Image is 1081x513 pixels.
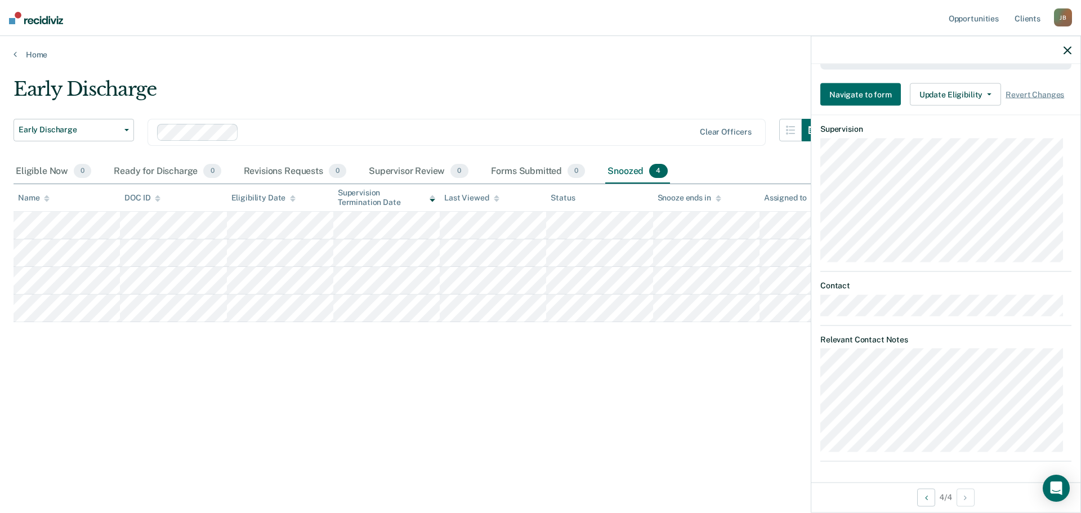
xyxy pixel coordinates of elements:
[605,159,669,184] div: Snoozed
[811,482,1080,512] div: 4 / 4
[367,159,471,184] div: Supervisor Review
[489,159,588,184] div: Forms Submitted
[9,12,63,24] img: Recidiviz
[568,164,585,179] span: 0
[111,159,223,184] div: Ready for Discharge
[338,188,435,207] div: Supervision Termination Date
[910,83,1001,106] button: Update Eligibility
[231,193,296,203] div: Eligibility Date
[203,164,221,179] span: 0
[444,193,499,203] div: Last Viewed
[820,334,1071,344] dt: Relevant Contact Notes
[329,164,346,179] span: 0
[820,83,905,106] a: Navigate to form
[14,78,824,110] div: Early Discharge
[1006,90,1064,99] span: Revert Changes
[820,83,901,106] button: Navigate to form
[19,125,120,135] span: Early Discharge
[917,488,935,506] button: Previous Opportunity
[450,164,468,179] span: 0
[242,159,349,184] div: Revisions Requests
[551,193,575,203] div: Status
[1054,8,1072,26] div: J B
[14,159,93,184] div: Eligible Now
[820,281,1071,291] dt: Contact
[700,127,752,137] div: Clear officers
[820,124,1071,134] dt: Supervision
[649,164,667,179] span: 4
[1043,475,1070,502] div: Open Intercom Messenger
[18,193,50,203] div: Name
[957,488,975,506] button: Next Opportunity
[74,164,91,179] span: 0
[764,193,817,203] div: Assigned to
[658,193,721,203] div: Snooze ends in
[14,50,1067,60] a: Home
[124,193,160,203] div: DOC ID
